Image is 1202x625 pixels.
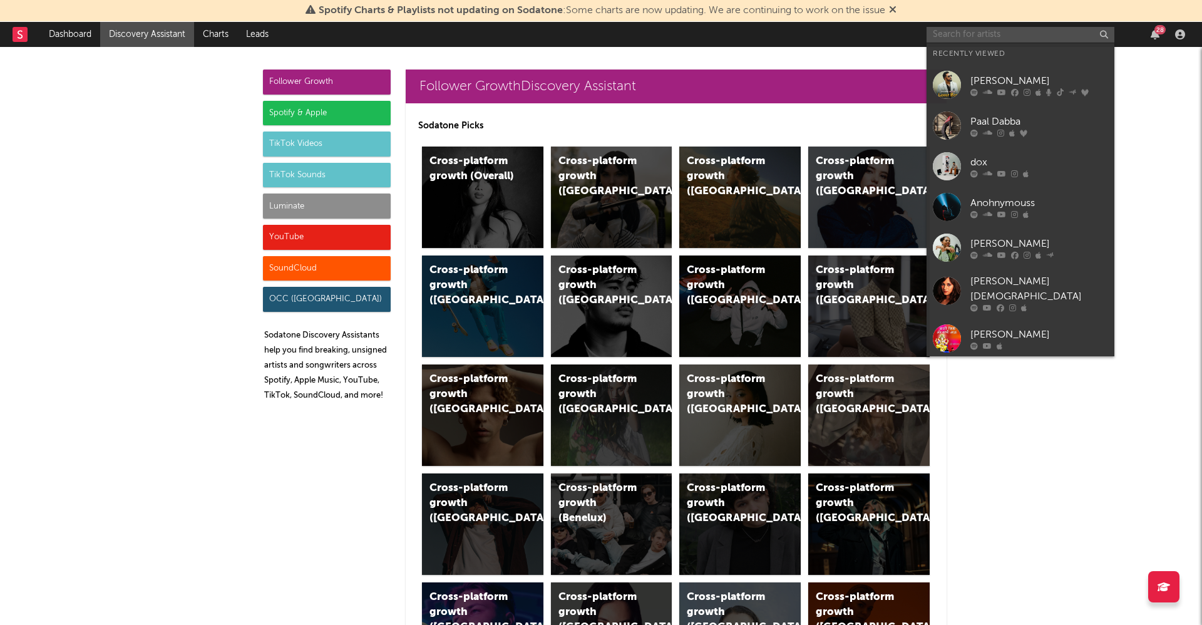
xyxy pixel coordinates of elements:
div: Cross-platform growth (Overall) [429,154,515,184]
a: Paal Dabba [927,105,1114,146]
div: YouTube [263,225,391,250]
a: Charts [194,22,237,47]
div: [PERSON_NAME] [970,327,1108,342]
p: Sodatone Picks [418,118,934,133]
div: TikTok Sounds [263,163,391,188]
a: Cross-platform growth ([GEOGRAPHIC_DATA]) [808,256,930,357]
a: Cross-platform growth ([GEOGRAPHIC_DATA]) [808,473,930,575]
div: Cross-platform growth ([GEOGRAPHIC_DATA]) [687,372,772,417]
a: Cross-platform growth ([GEOGRAPHIC_DATA]) [679,147,801,248]
span: : Some charts are now updating. We are continuing to work on the issue [319,6,885,16]
div: 28 [1154,25,1166,34]
div: Anohnymouss [970,195,1108,210]
div: Cross-platform growth (Benelux) [558,481,644,526]
span: Spotify Charts & Playlists not updating on Sodatone [319,6,563,16]
div: Paal Dabba [970,114,1108,129]
div: Cross-platform growth ([GEOGRAPHIC_DATA]) [429,481,515,526]
div: Cross-platform growth ([GEOGRAPHIC_DATA]/GSA) [687,263,772,308]
button: 28 [1151,29,1159,39]
div: SoundCloud [263,256,391,281]
div: Recently Viewed [933,46,1108,61]
div: Cross-platform growth ([GEOGRAPHIC_DATA]) [816,263,901,308]
a: Cross-platform growth ([GEOGRAPHIC_DATA]) [551,147,672,248]
div: Cross-platform growth ([GEOGRAPHIC_DATA]) [558,372,644,417]
a: Cross-platform growth ([GEOGRAPHIC_DATA]) [808,147,930,248]
p: Sodatone Discovery Assistants help you find breaking, unsigned artists and songwriters across Spo... [264,328,391,403]
a: Cross-platform growth ([GEOGRAPHIC_DATA]) [551,364,672,466]
a: [PERSON_NAME] [927,318,1114,359]
div: Cross-platform growth ([GEOGRAPHIC_DATA]) [687,481,772,526]
div: dox [970,155,1108,170]
div: Cross-platform growth ([GEOGRAPHIC_DATA]) [558,154,644,199]
div: Cross-platform growth ([GEOGRAPHIC_DATA]) [816,481,901,526]
div: [PERSON_NAME] [970,73,1108,88]
a: [PERSON_NAME][DEMOGRAPHIC_DATA] [927,268,1114,318]
div: Cross-platform growth ([GEOGRAPHIC_DATA]) [687,154,772,199]
div: Cross-platform growth ([GEOGRAPHIC_DATA]) [429,263,515,308]
a: [PERSON_NAME] [927,65,1114,105]
div: Luminate [263,194,391,219]
div: Cross-platform growth ([GEOGRAPHIC_DATA]) [816,372,901,417]
a: Cross-platform growth ([GEOGRAPHIC_DATA]) [808,364,930,466]
div: Cross-platform growth ([GEOGRAPHIC_DATA]) [558,263,644,308]
a: Cross-platform growth ([GEOGRAPHIC_DATA]) [551,256,672,357]
span: Dismiss [889,6,896,16]
div: Follower Growth [263,70,391,95]
a: Cross-platform growth ([GEOGRAPHIC_DATA]) [422,364,543,466]
a: [PERSON_NAME] [927,227,1114,268]
div: OCC ([GEOGRAPHIC_DATA]) [263,287,391,312]
a: Cross-platform growth ([GEOGRAPHIC_DATA]/GSA) [679,256,801,357]
a: Cross-platform growth ([GEOGRAPHIC_DATA]) [679,364,801,466]
a: Anohnymouss [927,187,1114,227]
div: Cross-platform growth ([GEOGRAPHIC_DATA]) [816,154,901,199]
a: Discovery Assistant [100,22,194,47]
a: Cross-platform growth (Benelux) [551,473,672,575]
a: Cross-platform growth (Overall) [422,147,543,248]
a: dox [927,146,1114,187]
a: Cross-platform growth ([GEOGRAPHIC_DATA]) [679,473,801,575]
div: [PERSON_NAME][DEMOGRAPHIC_DATA] [970,274,1108,304]
div: [PERSON_NAME] [970,236,1108,251]
div: TikTok Videos [263,132,391,157]
div: Spotify & Apple [263,101,391,126]
div: Cross-platform growth ([GEOGRAPHIC_DATA]) [429,372,515,417]
a: Cross-platform growth ([GEOGRAPHIC_DATA]) [422,256,543,357]
input: Search for artists [927,27,1114,43]
a: Cross-platform growth ([GEOGRAPHIC_DATA]) [422,473,543,575]
a: Follower GrowthDiscovery Assistant [406,70,947,103]
a: Dashboard [40,22,100,47]
a: Leads [237,22,277,47]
